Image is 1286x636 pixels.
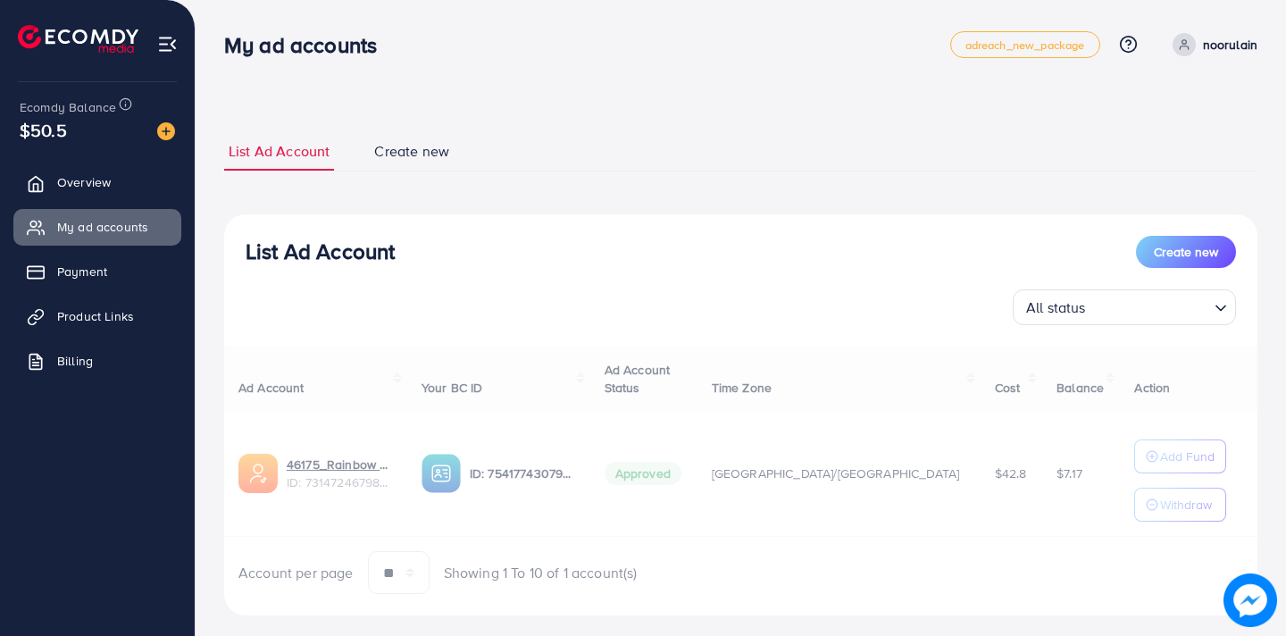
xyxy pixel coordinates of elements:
[965,39,1085,51] span: adreach_new_package
[13,254,181,289] a: Payment
[374,141,449,162] span: Create new
[57,352,93,370] span: Billing
[1013,289,1236,325] div: Search for option
[57,263,107,280] span: Payment
[13,343,181,379] a: Billing
[18,25,138,53] img: logo
[13,298,181,334] a: Product Links
[224,32,391,58] h3: My ad accounts
[1154,243,1218,261] span: Create new
[1023,295,1090,321] span: All status
[950,31,1100,58] a: adreach_new_package
[57,218,148,236] span: My ad accounts
[229,141,330,162] span: List Ad Account
[157,34,178,54] img: menu
[1223,573,1277,627] img: image
[57,173,111,191] span: Overview
[1165,33,1257,56] a: noorulain
[13,164,181,200] a: Overview
[57,307,134,325] span: Product Links
[20,98,116,116] span: Ecomdy Balance
[246,238,395,264] h3: List Ad Account
[1203,34,1257,55] p: noorulain
[157,122,175,140] img: image
[20,117,67,143] span: $50.5
[1136,236,1236,268] button: Create new
[1091,291,1207,321] input: Search for option
[13,209,181,245] a: My ad accounts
